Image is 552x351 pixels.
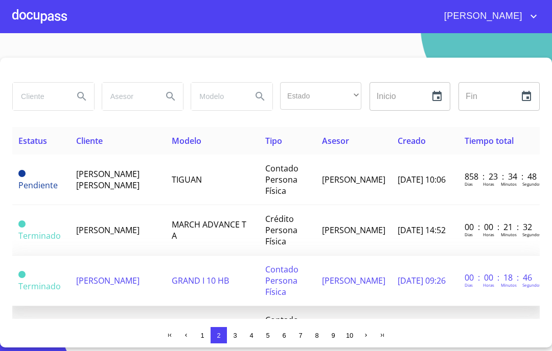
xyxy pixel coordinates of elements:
[18,220,26,228] span: Terminado
[325,327,341,343] button: 9
[265,264,298,297] span: Contado Persona Física
[266,332,269,339] span: 5
[265,135,282,146] span: Tipo
[322,135,349,146] span: Asesor
[322,275,385,286] span: [PERSON_NAME]
[298,332,302,339] span: 7
[465,272,534,283] p: 00 : 00 : 18 : 46
[483,232,494,237] p: Horas
[265,163,298,196] span: Contado Persona Física
[18,180,58,191] span: Pendiente
[483,181,494,187] p: Horas
[465,135,514,146] span: Tiempo total
[76,135,103,146] span: Cliente
[191,83,244,110] input: search
[398,135,426,146] span: Creado
[280,82,361,110] div: ​
[172,174,202,185] span: TIGUAN
[398,174,446,185] span: [DATE] 10:06
[292,327,309,343] button: 7
[18,281,61,292] span: Terminado
[501,181,517,187] p: Minutos
[309,327,325,343] button: 8
[465,282,473,288] p: Dias
[436,8,527,24] span: [PERSON_NAME]
[76,275,140,286] span: [PERSON_NAME]
[465,232,473,237] p: Dias
[200,332,204,339] span: 1
[158,84,183,109] button: Search
[260,327,276,343] button: 5
[13,83,65,110] input: search
[522,232,541,237] p: Segundos
[522,282,541,288] p: Segundos
[172,219,246,241] span: MARCH ADVANCE T A
[398,224,446,236] span: [DATE] 14:52
[18,230,61,241] span: Terminado
[322,224,385,236] span: [PERSON_NAME]
[315,332,318,339] span: 8
[501,232,517,237] p: Minutos
[172,275,229,286] span: GRAND I 10 HB
[233,332,237,339] span: 3
[322,174,385,185] span: [PERSON_NAME]
[70,84,94,109] button: Search
[465,221,534,233] p: 00 : 00 : 21 : 32
[243,327,260,343] button: 4
[465,181,473,187] p: Dias
[522,181,541,187] p: Segundos
[265,213,297,247] span: Crédito Persona Física
[282,332,286,339] span: 6
[331,332,335,339] span: 9
[194,327,211,343] button: 1
[217,332,220,339] span: 2
[18,170,26,177] span: Pendiente
[265,314,298,348] span: Contado Persona Física
[436,8,540,24] button: account of current user
[249,332,253,339] span: 4
[76,224,140,236] span: [PERSON_NAME]
[76,168,140,191] span: [PERSON_NAME] [PERSON_NAME]
[172,135,201,146] span: Modelo
[346,332,353,339] span: 10
[18,271,26,278] span: Terminado
[276,327,292,343] button: 6
[398,275,446,286] span: [DATE] 09:26
[501,282,517,288] p: Minutos
[227,327,243,343] button: 3
[211,327,227,343] button: 2
[341,327,358,343] button: 10
[248,84,272,109] button: Search
[102,83,155,110] input: search
[18,135,47,146] span: Estatus
[483,282,494,288] p: Horas
[465,171,534,182] p: 858 : 23 : 34 : 48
